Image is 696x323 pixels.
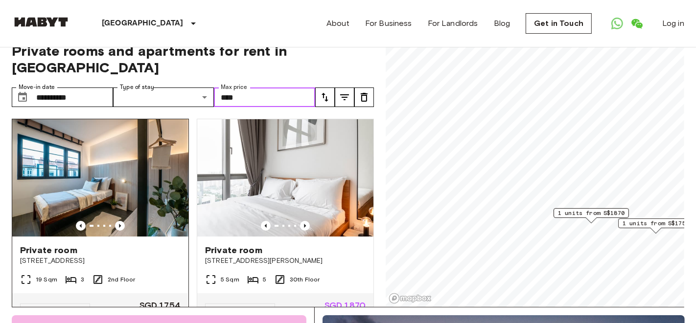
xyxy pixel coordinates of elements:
img: Habyt [12,17,70,27]
div: Map marker [618,218,694,234]
span: 1 units from S$1870 [558,209,625,217]
button: tune [354,87,374,107]
button: Choose date, selected date is 24 Sep 2025 [13,87,32,107]
span: SGD 1,754 [139,301,181,310]
span: [STREET_ADDRESS] [20,256,181,266]
span: [STREET_ADDRESS][PERSON_NAME] [205,256,366,266]
a: For Landlords [428,18,478,29]
span: Private room [20,244,77,256]
span: Move-in from [DATE] [24,306,86,314]
img: Marketing picture of unit SG-01-113-001-05 [197,119,373,237]
span: SGD 2,337 [290,305,320,314]
label: Move-in date [19,83,55,91]
button: tune [315,87,335,107]
span: 5 Sqm [221,275,239,284]
span: 1 units from S$1754 [623,219,689,228]
a: For Business [365,18,412,29]
p: [GEOGRAPHIC_DATA] [102,18,184,29]
a: About [326,18,349,29]
canvas: Map [386,31,684,307]
button: tune [335,87,354,107]
button: Previous image [300,221,310,231]
span: 5 [263,275,266,284]
button: Previous image [261,221,271,231]
span: Private room [205,244,262,256]
img: Marketing picture of unit SG-01-027-006-02 [12,119,188,237]
span: SGD 1,870 [325,301,366,310]
a: Open WhatsApp [607,14,627,33]
label: Max price [221,83,247,91]
a: Mapbox logo [389,293,432,304]
label: Type of stay [120,83,154,91]
span: 30th Floor [290,275,320,284]
a: Open WeChat [627,14,647,33]
button: Previous image [115,221,125,231]
span: Private rooms and apartments for rent in [GEOGRAPHIC_DATA] [12,43,374,76]
a: Get in Touch [526,13,592,34]
span: 2nd Floor [108,275,135,284]
a: Log in [662,18,684,29]
div: Map marker [554,208,629,223]
span: 3 [81,275,84,284]
button: Previous image [76,221,86,231]
span: 19 Sqm [36,275,57,284]
a: Blog [494,18,510,29]
span: Move-in from [DATE] [209,306,271,314]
